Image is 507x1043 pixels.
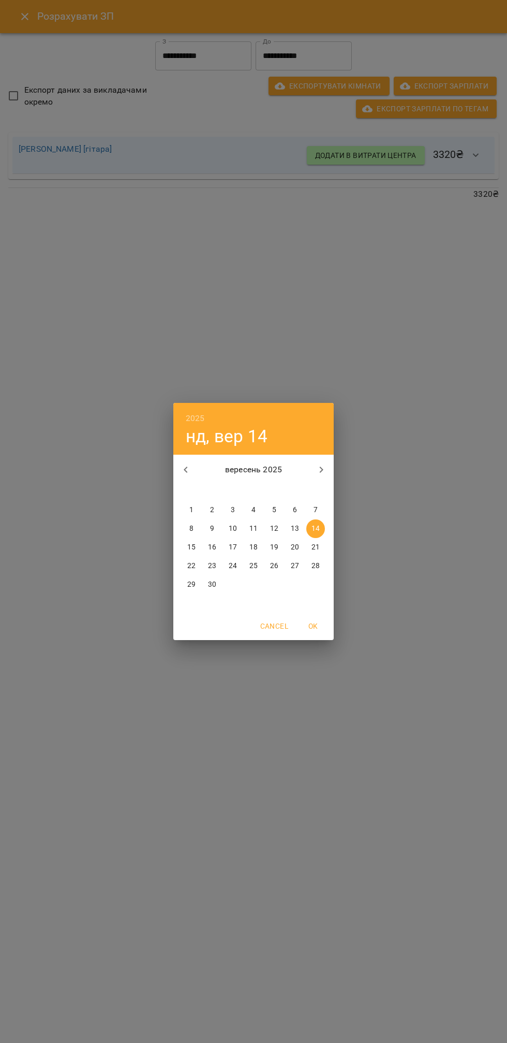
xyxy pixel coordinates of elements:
button: 29 [182,575,201,594]
p: 24 [229,561,237,571]
p: 13 [291,524,299,534]
p: 18 [249,542,258,553]
p: 23 [208,561,216,571]
button: 5 [265,501,284,519]
p: 30 [208,580,216,590]
button: 7 [306,501,325,519]
p: 21 [311,542,320,553]
p: 20 [291,542,299,553]
p: вересень 2025 [198,463,309,476]
span: нд [306,485,325,496]
button: 11 [244,519,263,538]
p: 8 [189,524,193,534]
button: 1 [182,501,201,519]
p: 12 [270,524,278,534]
p: 7 [314,505,318,515]
p: 2 [210,505,214,515]
span: OK [301,620,325,632]
p: 4 [251,505,256,515]
button: 14 [306,519,325,538]
button: 25 [244,557,263,575]
p: 22 [187,561,196,571]
p: 3 [231,505,235,515]
p: 11 [249,524,258,534]
p: 14 [311,524,320,534]
p: 15 [187,542,196,553]
p: 28 [311,561,320,571]
button: нд, вер 14 [186,426,267,447]
button: 18 [244,538,263,557]
button: 28 [306,557,325,575]
button: 19 [265,538,284,557]
button: 26 [265,557,284,575]
button: 22 [182,557,201,575]
button: 27 [286,557,304,575]
button: 21 [306,538,325,557]
p: 9 [210,524,214,534]
p: 25 [249,561,258,571]
button: 23 [203,557,221,575]
p: 29 [187,580,196,590]
p: 26 [270,561,278,571]
button: 16 [203,538,221,557]
p: 5 [272,505,276,515]
button: 3 [223,501,242,519]
p: 1 [189,505,193,515]
button: 2 [203,501,221,519]
p: 19 [270,542,278,553]
button: 8 [182,519,201,538]
button: 12 [265,519,284,538]
button: OK [296,617,330,635]
button: 2025 [186,411,205,426]
button: 13 [286,519,304,538]
p: 16 [208,542,216,553]
p: 27 [291,561,299,571]
span: пт [265,485,284,496]
span: сб [286,485,304,496]
p: 17 [229,542,237,553]
button: 4 [244,501,263,519]
button: Cancel [256,617,292,635]
p: 6 [293,505,297,515]
button: 24 [223,557,242,575]
button: 6 [286,501,304,519]
button: 9 [203,519,221,538]
span: Cancel [260,620,288,632]
span: чт [244,485,263,496]
button: 30 [203,575,221,594]
span: ср [223,485,242,496]
button: 20 [286,538,304,557]
p: 10 [229,524,237,534]
button: 10 [223,519,242,538]
span: вт [203,485,221,496]
button: 15 [182,538,201,557]
button: 17 [223,538,242,557]
span: пн [182,485,201,496]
